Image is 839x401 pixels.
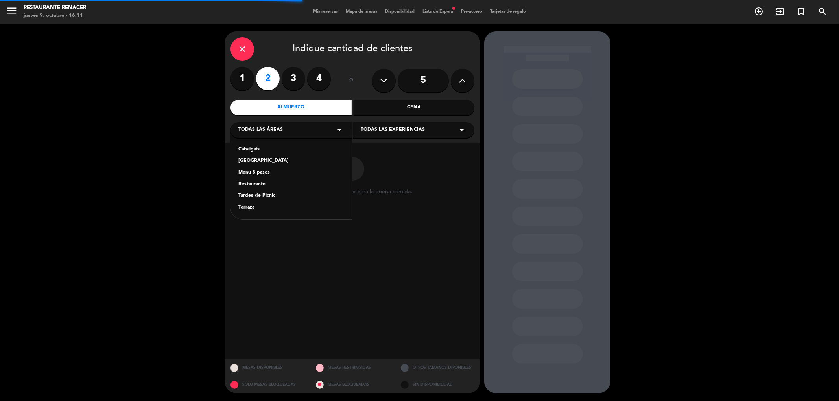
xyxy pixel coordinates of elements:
[381,9,419,14] span: Disponibilidad
[339,67,364,94] div: ó
[238,126,283,134] span: Todas las áreas
[238,192,344,200] div: Tardes de Picnic
[24,12,86,20] div: jueves 9. octubre - 16:11
[354,100,475,115] div: Cena
[395,376,480,393] div: SIN DISPONIBILIDAD
[282,67,305,90] label: 3
[457,125,467,135] i: arrow_drop_down
[230,67,254,90] label: 1
[24,4,86,12] div: Restaurante Renacer
[230,37,474,61] div: Indique cantidad de clientes
[238,169,344,177] div: Menu 5 pasos
[238,44,247,54] i: close
[395,359,480,376] div: OTROS TAMAÑOS DIPONIBLES
[486,9,530,14] span: Tarjetas de regalo
[225,359,310,376] div: MESAS DISPONIBLES
[238,204,344,212] div: Terraza
[818,7,827,16] i: search
[342,9,381,14] span: Mapa de mesas
[230,100,352,115] div: Almuerzo
[225,376,310,393] div: SOLO MESAS BLOQUEADAS
[256,67,280,90] label: 2
[797,7,806,16] i: turned_in_not
[309,9,342,14] span: Mis reservas
[457,9,486,14] span: Pre-acceso
[310,376,395,393] div: MESAS BLOQUEADAS
[775,7,785,16] i: exit_to_app
[293,189,413,195] div: La paciencia es el secreto para la buena comida.
[307,67,331,90] label: 4
[754,7,763,16] i: add_circle_outline
[6,5,18,16] i: menu
[6,5,18,19] button: menu
[335,125,344,135] i: arrow_drop_down
[361,126,425,134] span: Todas las experiencias
[238,181,344,189] div: Restaurante
[452,6,456,11] span: fiber_manual_record
[310,359,395,376] div: MESAS RESTRINGIDAS
[419,9,457,14] span: Lista de Espera
[238,146,344,154] div: Cabalgata
[238,157,344,165] div: [GEOGRAPHIC_DATA]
